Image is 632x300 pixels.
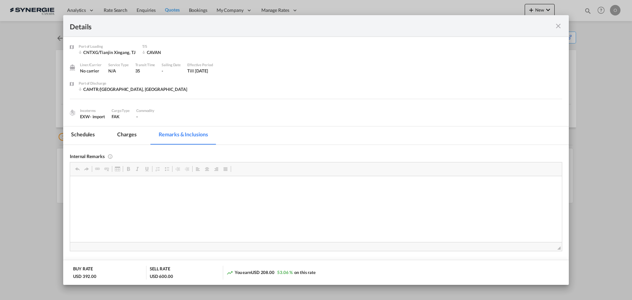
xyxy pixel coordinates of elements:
a: Increase Indent [182,165,192,173]
div: SELL RATE [150,266,170,273]
div: FAK [112,114,130,120]
a: Italic (Ctrl+I) [133,165,142,173]
span: USD 208.00 [251,270,275,275]
div: Effective Period [187,62,213,68]
span: Resize [557,246,561,250]
a: Decrease Indent [173,165,182,173]
div: Service Type [108,62,129,68]
span: - [136,114,138,119]
div: Transit Time [135,62,155,68]
div: - [162,68,181,74]
a: Align Right [212,165,221,173]
div: Port of Loading [79,43,136,49]
a: Unlink [102,165,111,173]
md-icon: This remarks only visible for internal user and will not be printed on Quote PDF [108,153,113,158]
a: Justify [221,165,230,173]
span: N/A [108,68,116,73]
md-icon: icon-close fg-AAA8AD m-0 cursor [554,22,562,30]
a: Align Left [193,165,202,173]
div: USD 392.00 [73,273,96,279]
div: No carrier [80,68,102,74]
div: You earn on this rate [226,269,316,276]
a: Link (Ctrl+K) [93,165,102,173]
a: Bold (Ctrl+B) [124,165,133,173]
div: Cargo Type [112,108,130,114]
md-icon: icon-trending-up [226,269,233,276]
div: CAVAN [142,49,195,55]
div: Incoterms [80,108,105,114]
a: Redo (Ctrl+Y) [82,165,91,173]
img: cargo.png [69,109,76,116]
div: Remarks [70,259,562,265]
md-pagination-wrapper: Use the left and right arrow keys to navigate between tabs [63,126,222,145]
div: CAMTR/Montreal, QC [79,86,187,92]
div: Port of Discharge [79,80,187,86]
iframe: Editor, editor6 [70,176,562,242]
div: - import [90,114,105,120]
a: Centre [202,165,212,173]
div: CNTXG/Tianjin Xingang, TJ [79,49,136,55]
a: Undo (Ctrl+Z) [73,165,82,173]
div: Till 20 Sep 2025 [187,68,208,74]
a: Insert/Remove Bulleted List [162,165,171,173]
div: BUY RATE [73,266,93,273]
div: Sailing Date [162,62,181,68]
div: Liner/Carrier [80,62,102,68]
a: Insert/Remove Numbered List [153,165,162,173]
div: 35 [135,68,155,74]
md-tab-item: Schedules [63,126,103,145]
a: Underline (Ctrl+U) [142,165,151,173]
div: EXW [80,114,105,120]
md-tab-item: Remarks & Inclusions [151,126,216,145]
span: 53.06 % [277,270,293,275]
div: T/S [142,43,195,49]
md-dialog: Port of ... [63,15,569,285]
div: Details [70,22,513,30]
div: Commodity [136,108,154,114]
div: Internal Remarks [70,153,562,159]
md-tab-item: Charges [109,126,144,145]
a: Table [113,165,122,173]
div: USD 600.00 [150,273,173,279]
